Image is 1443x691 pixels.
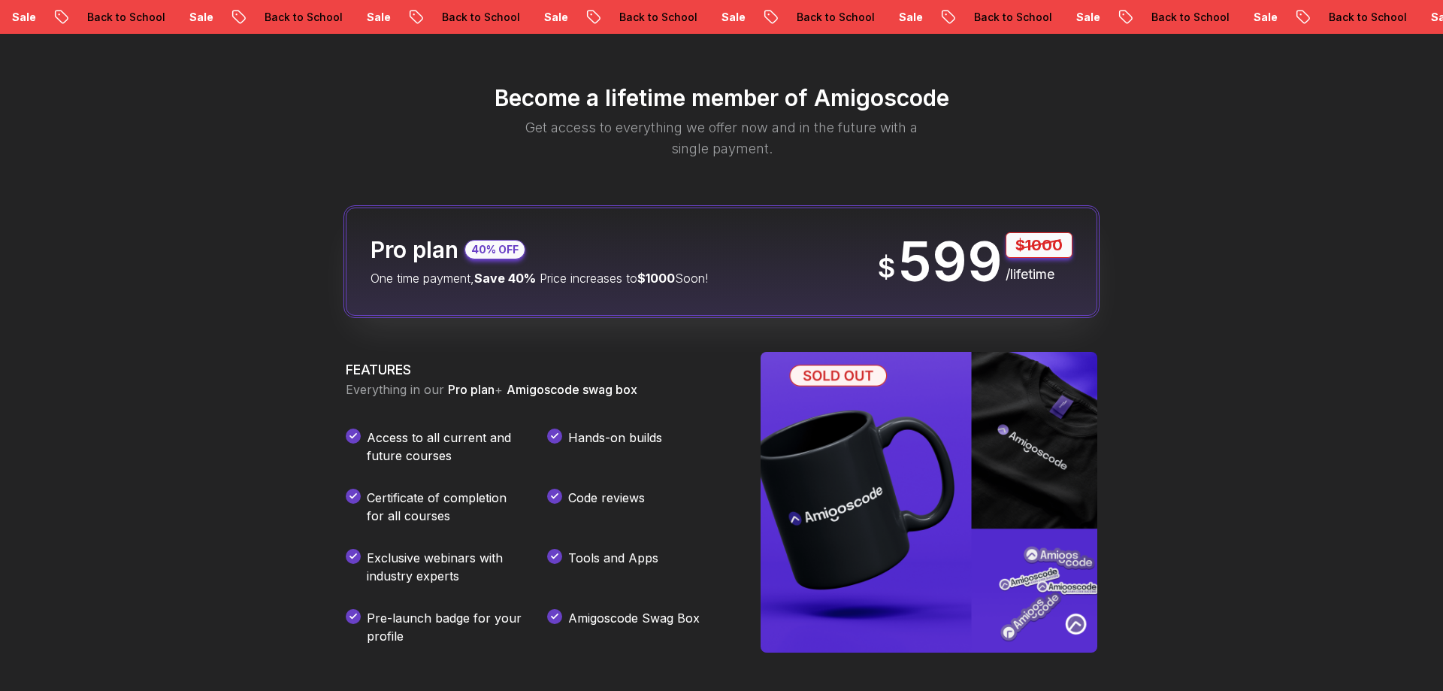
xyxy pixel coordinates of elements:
span: Pro plan [448,382,495,397]
p: Pre-launch badge for your profile [367,609,523,645]
p: /lifetime [1006,264,1072,285]
p: Back to School [428,10,530,25]
img: Amigoscode SwagBox [761,352,1097,653]
h2: Pro plan [371,236,458,263]
span: $ [878,253,895,283]
p: Back to School [250,10,352,25]
p: Get access to everything we offer now and in the future with a single payment. [505,117,938,159]
p: Back to School [960,10,1062,25]
p: 40% OFF [471,242,519,257]
p: One time payment, Price increases to Soon! [371,269,708,287]
span: Save 40% [474,271,536,286]
p: Back to School [1314,10,1417,25]
span: $1000 [637,271,675,286]
p: Everything in our + [346,380,725,399]
p: Amigoscode Swag Box [568,609,700,645]
p: Tools and Apps [568,549,658,585]
p: Sale [352,10,401,25]
p: Code reviews [568,489,645,525]
p: Hands-on builds [568,429,662,465]
p: Certificate of completion for all courses [367,489,523,525]
p: Back to School [605,10,707,25]
p: Sale [1062,10,1110,25]
p: Sale [1239,10,1287,25]
p: Exclusive webinars with industry experts [367,549,523,585]
h3: FEATURES [346,359,725,380]
p: Back to School [73,10,175,25]
p: Sale [885,10,933,25]
p: Sale [175,10,223,25]
span: Amigoscode swag box [507,382,637,397]
p: Access to all current and future courses [367,429,523,465]
h2: Become a lifetime member of Amigoscode [271,84,1172,111]
p: Back to School [1137,10,1239,25]
p: $1000 [1006,232,1072,258]
p: Back to School [782,10,885,25]
p: 599 [898,235,1003,289]
p: Sale [707,10,755,25]
p: Sale [530,10,578,25]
